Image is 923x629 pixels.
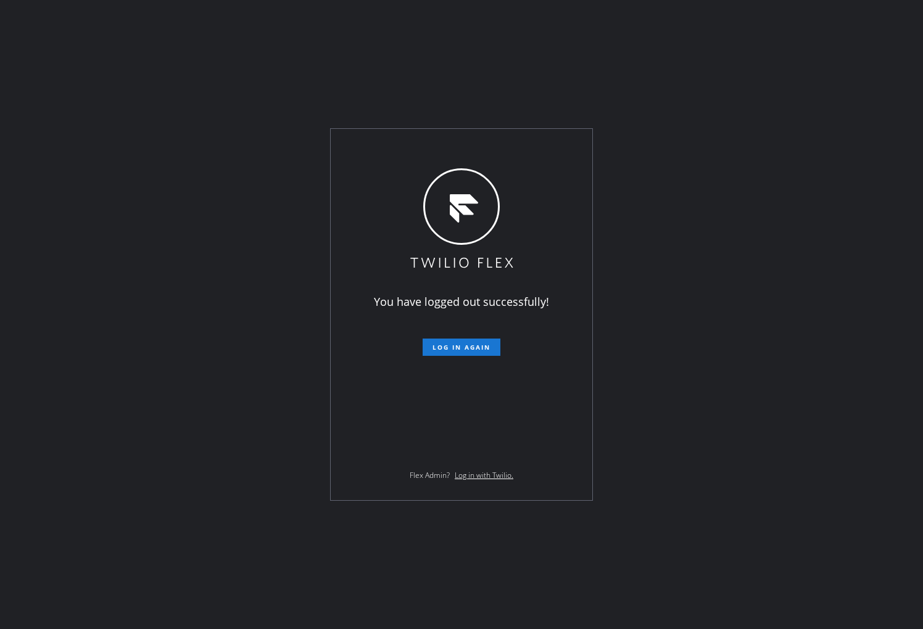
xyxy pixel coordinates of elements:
span: You have logged out successfully! [374,294,549,309]
button: Log in again [423,339,500,356]
span: Log in again [433,343,490,351]
span: Flex Admin? [410,470,450,480]
a: Log in with Twilio. [455,470,513,480]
